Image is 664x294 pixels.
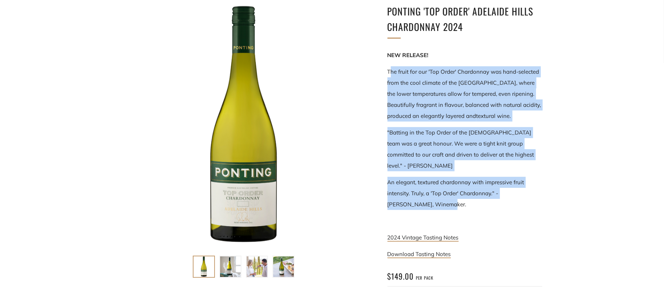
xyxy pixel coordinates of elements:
[387,68,539,97] span: The fruit for our 'Top Order' Chardonnay was hand-selected from the cool climate of the [GEOGRAPH...
[194,256,214,277] img: Load image into Gallery viewer, Ponting &#39;Top Order&#39; Adelaide Hills Chardonnay 2024
[387,127,542,171] p: "Batting in the Top Order of the [DEMOGRAPHIC_DATA] team was a great honour. We were a tight knit...
[387,52,429,59] strong: NEW RELEASE!
[476,112,511,119] span: textural wine.
[387,234,459,242] a: 2024 Vintage Tasting Notes
[273,256,294,277] img: Load image into Gallery viewer, Ponting &#39;Top Order&#39; Adelaide Hills Chardonnay 2024
[387,4,542,34] h1: Ponting 'Top Order' Adelaide Hills Chardonnay 2024
[387,101,541,119] span: Beautifully fragrant in flavour, balanced with natural acidity, produced an elegantly layered and
[193,256,215,278] button: Load image into Gallery viewer, Ponting &#39;Top Order&#39; Adelaide Hills Chardonnay 2024
[387,270,414,282] span: $149.00
[247,256,267,277] img: Load image into Gallery viewer, Ponting &#39;Top Order&#39; Adelaide Hills Chardonnay 2024
[220,256,241,277] img: Load image into Gallery viewer, Ponting &#39;Top Order&#39; Adelaide Hills Chardonnay 2024
[416,275,434,281] span: per pack
[387,251,451,258] a: Download Tasting Notes
[387,177,542,210] p: An elegant, textured chardonnay with impressive fruit intensity. Truly, a 'Top Order' Chardonnay....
